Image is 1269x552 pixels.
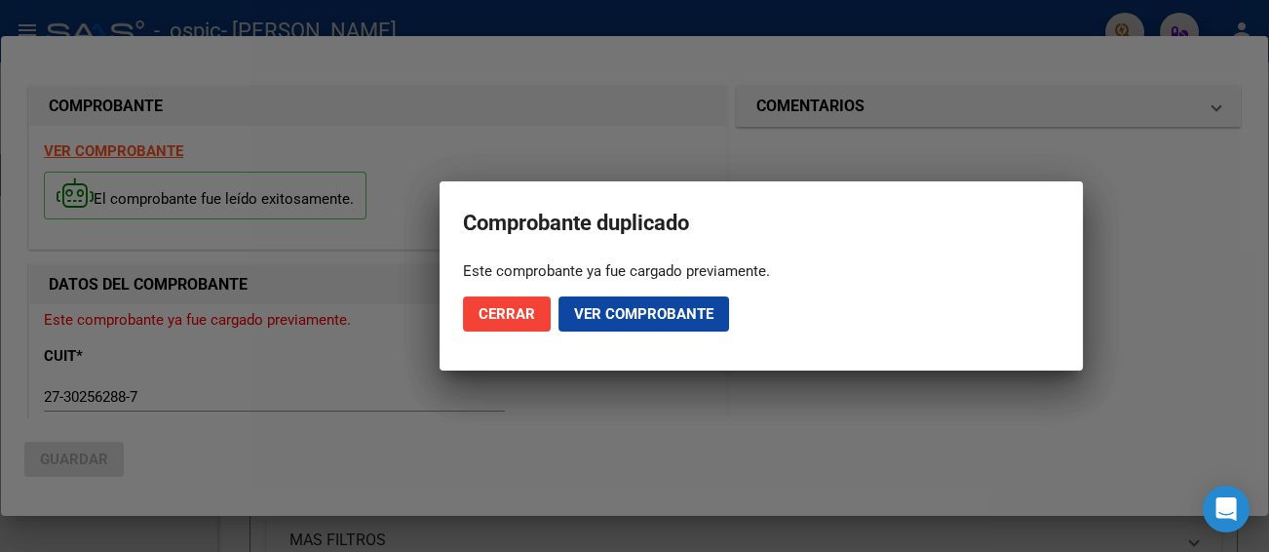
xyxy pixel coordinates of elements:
[1203,486,1250,532] div: Open Intercom Messenger
[574,305,713,323] span: Ver comprobante
[558,296,729,332] button: Ver comprobante
[463,205,1059,242] h2: Comprobante duplicado
[479,305,535,323] span: Cerrar
[463,296,551,332] button: Cerrar
[463,261,1059,281] div: Este comprobante ya fue cargado previamente.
